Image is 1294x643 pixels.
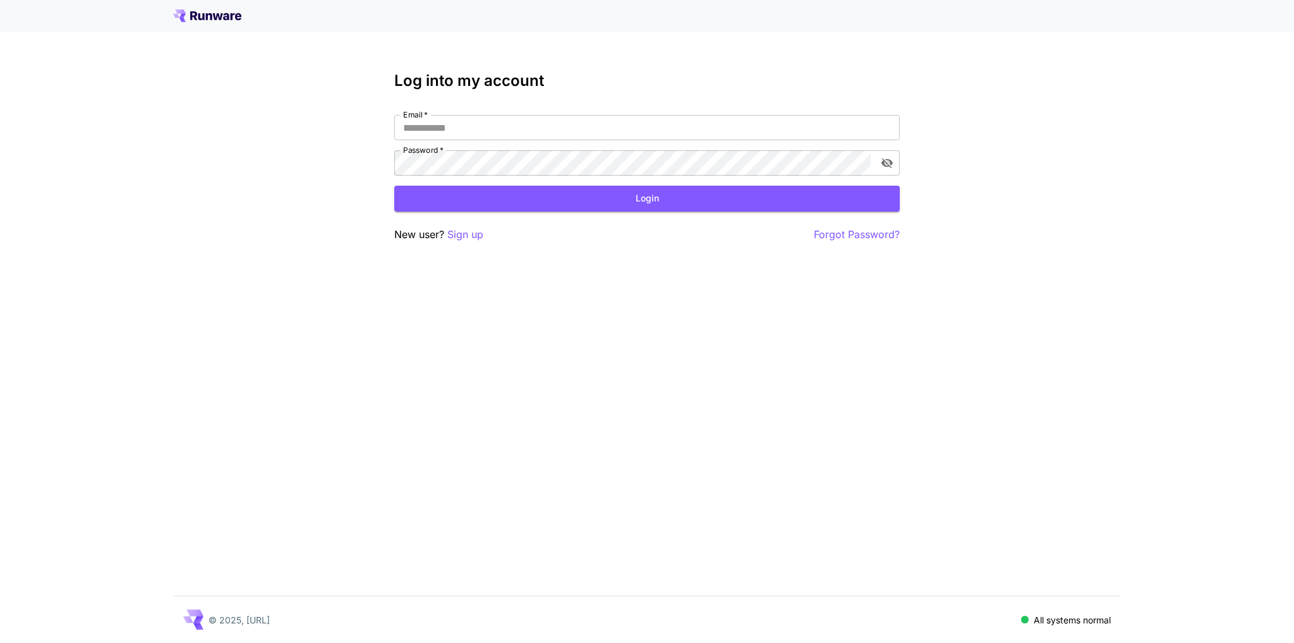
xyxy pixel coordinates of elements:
[1034,613,1111,627] p: All systems normal
[814,227,900,243] button: Forgot Password?
[394,72,900,90] h3: Log into my account
[394,186,900,212] button: Login
[876,152,898,174] button: toggle password visibility
[209,613,270,627] p: © 2025, [URL]
[394,227,483,243] p: New user?
[403,109,428,120] label: Email
[403,145,444,155] label: Password
[447,227,483,243] button: Sign up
